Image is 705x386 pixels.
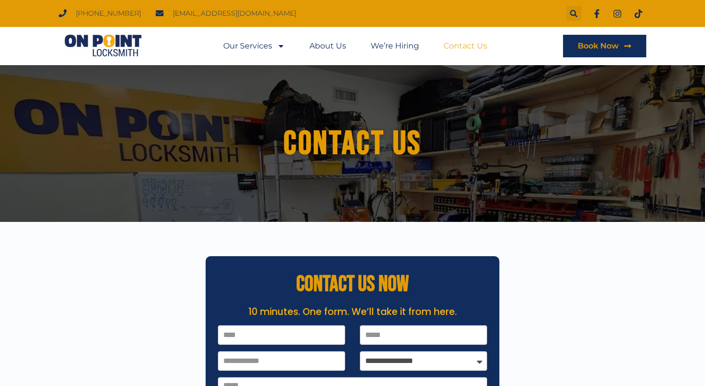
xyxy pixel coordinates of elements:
a: About Us [309,35,346,57]
a: Book Now [563,35,646,57]
h2: CONTACT US NOW [211,273,494,295]
p: 10 minutes. One form. We’ll take it from here. [211,305,494,319]
a: Our Services [223,35,285,57]
div: Search [566,6,582,21]
nav: Menu [223,35,487,57]
span: [PHONE_NUMBER] [73,7,141,20]
h1: Contact us [78,125,627,162]
span: Book Now [578,42,619,50]
a: We’re Hiring [371,35,419,57]
a: Contact Us [444,35,487,57]
span: [EMAIL_ADDRESS][DOMAIN_NAME] [170,7,296,20]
